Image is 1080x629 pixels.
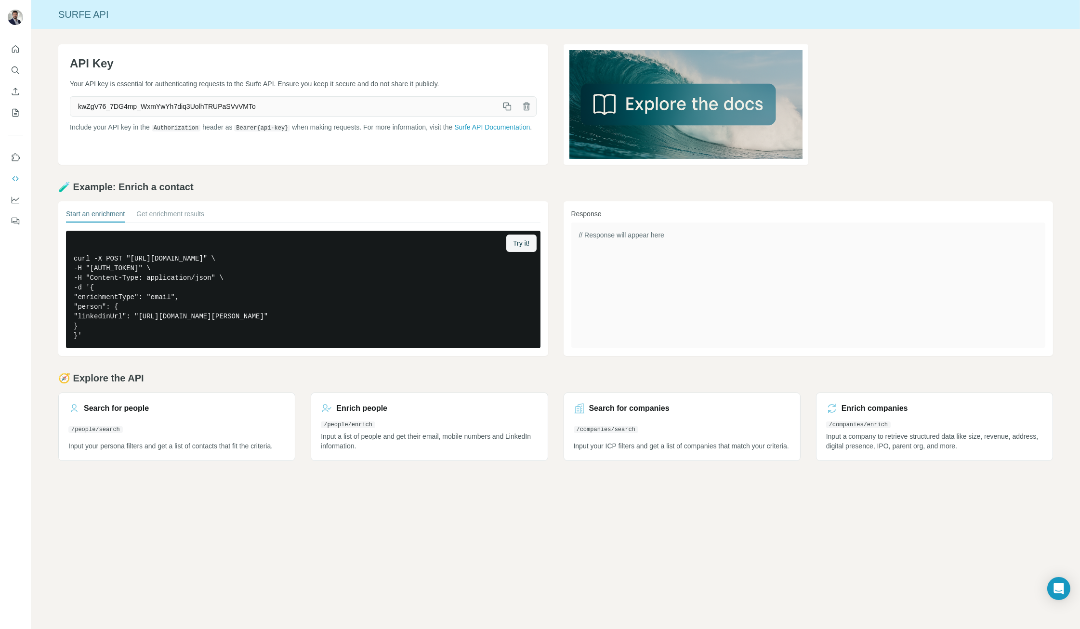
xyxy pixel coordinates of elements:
a: Surfe API Documentation [454,123,530,131]
span: Try it! [513,238,529,248]
a: Search for companies/companies/searchInput your ICP filters and get a list of companies that matc... [564,393,801,461]
code: Authorization [152,125,201,131]
div: Surfe API [31,8,1080,21]
span: // Response will appear here [579,231,664,239]
p: Input a company to retrieve structured data like size, revenue, address, digital presence, IPO, p... [826,432,1043,451]
img: Avatar [8,10,23,25]
code: /people/search [68,426,123,433]
pre: curl -X POST "[URL][DOMAIN_NAME]" \ -H "[AUTH_TOKEN]" \ -H "Content-Type: application/json" \ -d ... [66,231,540,348]
a: Enrich companies/companies/enrichInput a company to retrieve structured data like size, revenue, ... [816,393,1053,461]
div: Open Intercom Messenger [1047,577,1070,600]
button: Search [8,62,23,79]
h3: Enrich people [336,403,387,414]
code: Bearer {api-key} [234,125,290,131]
button: Try it! [506,235,536,252]
h1: API Key [70,56,537,71]
p: Input a list of people and get their email, mobile numbers and LinkedIn information. [321,432,538,451]
button: Use Surfe on LinkedIn [8,149,23,166]
button: Start an enrichment [66,209,125,223]
code: /companies/enrich [826,421,891,428]
h3: Response [571,209,1046,219]
h3: Enrich companies [842,403,908,414]
button: Quick start [8,40,23,58]
h3: Search for people [84,403,149,414]
p: Include your API key in the header as when making requests. For more information, visit the . [70,122,537,132]
h3: Search for companies [589,403,670,414]
button: Dashboard [8,191,23,209]
button: Use Surfe API [8,170,23,187]
button: Get enrichment results [136,209,204,223]
a: Search for people/people/searchInput your persona filters and get a list of contacts that fit the... [58,393,295,461]
button: My lists [8,104,23,121]
button: Enrich CSV [8,83,23,100]
p: Input your persona filters and get a list of contacts that fit the criteria. [68,441,285,451]
h2: 🧪 Example: Enrich a contact [58,180,1053,194]
p: Input your ICP filters and get a list of companies that match your criteria. [574,441,790,451]
p: Your API key is essential for authenticating requests to the Surfe API. Ensure you keep it secure... [70,79,537,89]
button: Feedback [8,212,23,230]
h2: 🧭 Explore the API [58,371,1053,385]
code: /people/enrich [321,421,375,428]
span: kwZgV76_7DG4mp_WxmYwYh7diq3UolhTRUPaSVvVMTo [70,98,498,115]
a: Enrich people/people/enrichInput a list of people and get their email, mobile numbers and LinkedI... [311,393,548,461]
code: /companies/search [574,426,638,433]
